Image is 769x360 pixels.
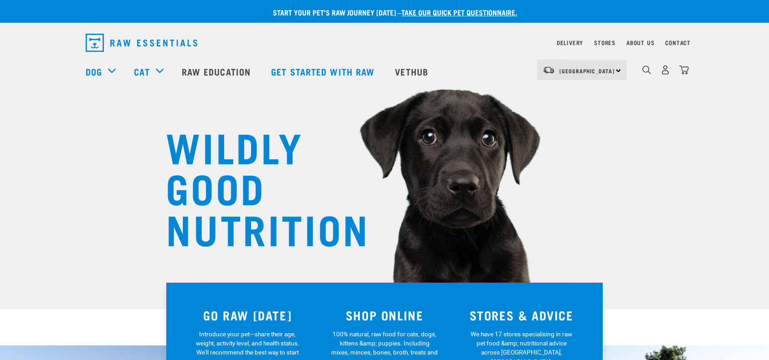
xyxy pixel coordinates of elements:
[557,41,583,44] a: Delivery
[166,125,348,248] h1: WILDLY GOOD NUTRITION
[322,308,448,322] h3: SHOP ONLINE
[559,69,615,72] span: [GEOGRAPHIC_DATA]
[458,308,584,322] h3: STORES & ADVICE
[665,41,691,44] a: Contact
[401,10,517,14] a: take our quick pet questionnaire.
[594,41,615,44] a: Stores
[86,34,197,52] img: Raw Essentials Logo
[262,53,386,90] a: Get started with Raw
[543,66,555,74] img: van-moving.png
[642,66,651,74] img: home-icon-1@2x.png
[134,65,149,78] a: Cat
[78,30,691,56] nav: dropdown navigation
[626,41,654,44] a: About Us
[173,53,262,90] a: Raw Education
[185,308,311,322] h3: GO RAW [DATE]
[679,65,689,75] img: home-icon@2x.png
[86,65,102,78] a: Dog
[661,65,670,75] img: user.png
[386,53,440,90] a: Vethub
